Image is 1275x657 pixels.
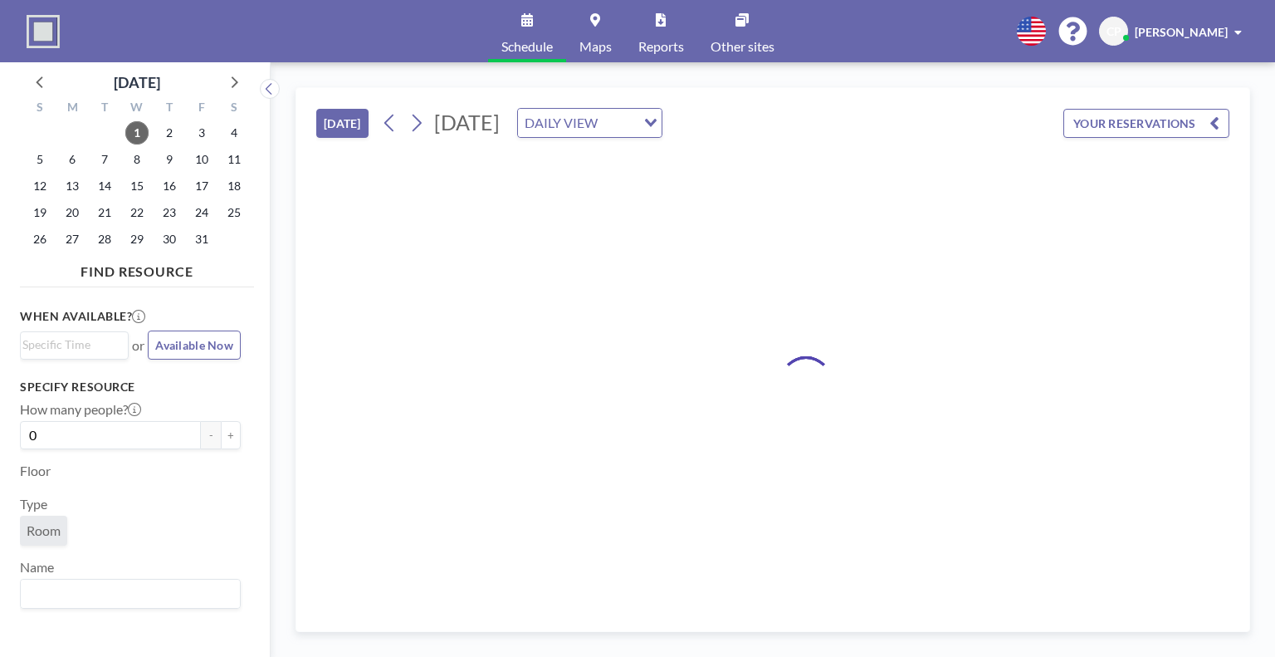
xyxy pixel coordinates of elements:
[603,112,634,134] input: Search for option
[125,121,149,145] span: Wednesday, October 1, 2025
[61,201,84,224] span: Monday, October 20, 2025
[20,380,241,395] h3: Specify resource
[27,522,61,538] span: Room
[153,98,185,120] div: T
[190,121,213,145] span: Friday, October 3, 2025
[28,228,51,251] span: Sunday, October 26, 2025
[222,174,246,198] span: Saturday, October 18, 2025
[501,40,553,53] span: Schedule
[27,15,60,48] img: organization-logo
[56,98,89,120] div: M
[158,174,181,198] span: Thursday, October 16, 2025
[1106,24,1121,39] span: CP
[28,148,51,171] span: Sunday, October 5, 2025
[24,98,56,120] div: S
[190,148,213,171] span: Friday, October 10, 2025
[158,121,181,145] span: Thursday, October 2, 2025
[222,148,246,171] span: Saturday, October 11, 2025
[93,148,116,171] span: Tuesday, October 7, 2025
[521,112,601,134] span: DAILY VIEW
[190,228,213,251] span: Friday, October 31, 2025
[93,201,116,224] span: Tuesday, October 21, 2025
[22,336,119,354] input: Search for option
[125,201,149,224] span: Wednesday, October 22, 2025
[21,580,240,608] div: Search for option
[125,228,149,251] span: Wednesday, October 29, 2025
[125,148,149,171] span: Wednesday, October 8, 2025
[158,228,181,251] span: Thursday, October 30, 2025
[20,257,254,280] h4: FIND RESOURCE
[221,421,241,449] button: +
[61,148,84,171] span: Monday, October 6, 2025
[1135,25,1228,39] span: [PERSON_NAME]
[217,98,250,120] div: S
[20,559,54,576] label: Name
[148,331,241,360] button: Available Now
[61,228,84,251] span: Monday, October 27, 2025
[158,148,181,171] span: Thursday, October 9, 2025
[20,463,51,479] label: Floor
[222,201,246,224] span: Saturday, October 25, 2025
[21,332,128,357] div: Search for option
[190,201,213,224] span: Friday, October 24, 2025
[22,583,231,605] input: Search for option
[185,98,217,120] div: F
[201,421,221,449] button: -
[518,109,662,137] div: Search for option
[125,174,149,198] span: Wednesday, October 15, 2025
[1063,109,1229,138] button: YOUR RESERVATIONS
[711,40,774,53] span: Other sites
[158,201,181,224] span: Thursday, October 23, 2025
[28,174,51,198] span: Sunday, October 12, 2025
[114,71,160,94] div: [DATE]
[20,496,47,512] label: Type
[132,337,144,354] span: or
[222,121,246,145] span: Saturday, October 4, 2025
[20,401,141,418] label: How many people?
[316,109,369,138] button: [DATE]
[579,40,612,53] span: Maps
[190,174,213,198] span: Friday, October 17, 2025
[638,40,684,53] span: Reports
[93,174,116,198] span: Tuesday, October 14, 2025
[155,338,233,352] span: Available Now
[89,98,121,120] div: T
[434,110,500,135] span: [DATE]
[61,174,84,198] span: Monday, October 13, 2025
[28,201,51,224] span: Sunday, October 19, 2025
[93,228,116,251] span: Tuesday, October 28, 2025
[121,98,154,120] div: W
